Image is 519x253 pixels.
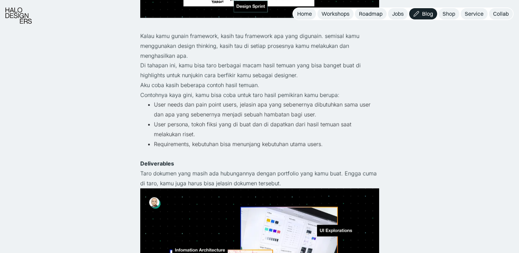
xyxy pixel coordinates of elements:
div: Workshops [321,10,349,17]
a: Home [293,8,316,19]
p: ‍ [140,21,379,31]
div: Roadmap [359,10,383,17]
div: Jobs [392,10,404,17]
div: Blog [422,10,433,17]
strong: Deliverables [140,160,174,167]
a: Workshops [317,8,354,19]
li: User persona, tokoh fiksi yang di buat dan di dapatkan dari hasil temuan saat melakukan riset. [154,119,379,139]
div: Collab [493,10,509,17]
p: Aku coba kasih beberapa contoh hasil temuan. [140,80,379,90]
a: Roadmap [355,8,387,19]
a: Shop [438,8,459,19]
p: Kalau kamu gunain framework, kasih tau framework apa yang digunain. semisal kamu menggunakan desi... [140,31,379,60]
a: Service [461,8,488,19]
p: Di tahapan ini, kamu bisa taro berbagai macam hasil temuan yang bisa banget buat di highlights un... [140,60,379,80]
p: ‍ [140,149,379,159]
div: Home [297,10,312,17]
div: Service [465,10,484,17]
p: Contohnya kaya gini, kamu bisa coba untuk taro hasil pemikiran kamu berupa: [140,90,379,100]
p: Taro dokumen yang masih ada hubungannya dengan portfolio yang kamu buat. Engga cuma di taro, kamu... [140,168,379,188]
li: Requirements, kebutuhan bisa menunjang kebutuhan utama users. [154,139,379,149]
a: Jobs [388,8,408,19]
a: Collab [489,8,513,19]
div: Shop [443,10,455,17]
li: User needs dan pain point users, jelasin apa yang sebenernya dibutuhkan sama user dan apa yang se... [154,100,379,119]
a: Blog [409,8,437,19]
